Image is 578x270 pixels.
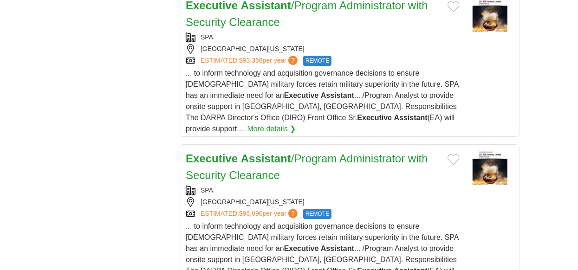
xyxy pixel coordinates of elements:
[303,209,331,219] span: REMOTE
[467,150,513,185] img: Atlantis Casino Resort Spa logo
[288,56,298,65] span: ?
[186,44,459,54] div: [GEOGRAPHIC_DATA][US_STATE]
[284,244,319,252] strong: Executive
[321,244,354,252] strong: Assistant
[284,91,319,99] strong: Executive
[186,69,459,133] span: ... to inform technology and acquisition governance decisions to ensure [DEMOGRAPHIC_DATA] milita...
[448,1,460,12] button: Add to favorite jobs
[201,56,299,66] a: ESTIMATED:$93,368per year?
[448,154,460,165] button: Add to favorite jobs
[186,152,238,165] strong: Executive
[247,123,296,135] a: More details ❯
[186,152,428,181] a: Executive Assistant/Program Administrator with Security Clearance
[201,209,299,219] a: ESTIMATED:$96,090per year?
[288,209,298,218] span: ?
[394,114,428,122] strong: Assistant
[201,33,213,41] a: SPA
[357,114,392,122] strong: Executive
[241,152,291,165] strong: Assistant
[239,210,263,217] span: $96,090
[201,186,213,194] a: SPA
[303,56,331,66] span: REMOTE
[186,197,459,207] div: [GEOGRAPHIC_DATA][US_STATE]
[239,57,263,64] span: $93,368
[321,91,354,99] strong: Assistant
